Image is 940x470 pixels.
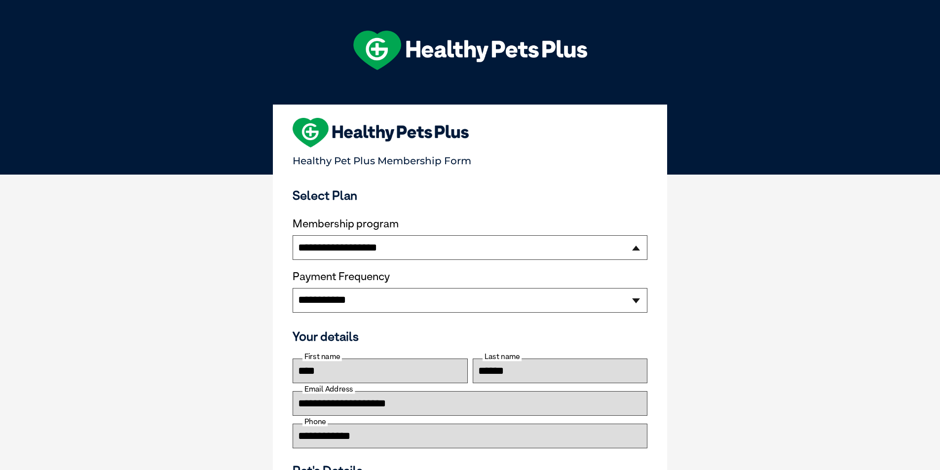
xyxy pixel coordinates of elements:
[293,188,647,203] h3: Select Plan
[353,31,587,70] img: hpp-logo-landscape-green-white.png
[293,270,390,283] label: Payment Frequency
[293,217,647,230] label: Membership program
[302,417,328,426] label: Phone
[293,150,647,167] p: Healthy Pet Plus Membership Form
[293,329,647,344] h3: Your details
[293,118,469,147] img: heart-shape-hpp-logo-large.png
[483,352,522,361] label: Last name
[302,385,355,394] label: Email Address
[302,352,342,361] label: First name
